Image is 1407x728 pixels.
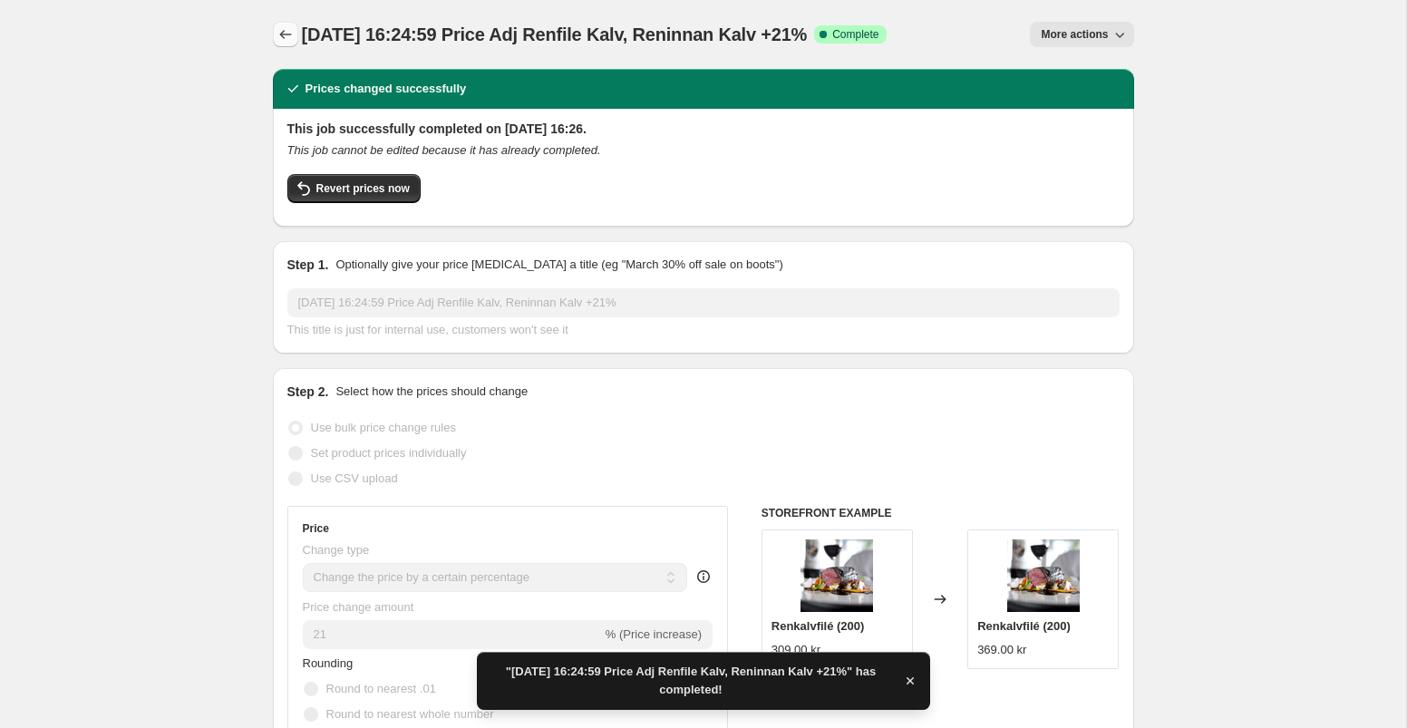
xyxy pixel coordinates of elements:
span: Round to nearest whole number [326,707,494,721]
div: 369.00 kr [977,641,1026,659]
h3: Price [303,521,329,536]
button: Price change jobs [273,22,298,47]
button: Revert prices now [287,174,421,203]
span: Rounding [303,656,354,670]
div: help [694,568,713,586]
span: "[DATE] 16:24:59 Price Adj Renfile Kalv, Reninnan Kalv +21%" has completed! [488,663,894,699]
h2: Step 1. [287,256,329,274]
span: Renkalvfilé (200) [977,619,1071,633]
div: 309.00 kr [771,641,820,659]
h2: This job successfully completed on [DATE] 16:26. [287,120,1120,138]
span: Set product prices individually [311,446,467,460]
p: Select how the prices should change [335,383,528,401]
i: This job cannot be edited because it has already completed. [287,143,601,157]
span: Round to nearest .01 [326,682,436,695]
h2: Prices changed successfully [306,80,467,98]
span: Complete [832,27,878,42]
span: [DATE] 16:24:59 Price Adj Renfile Kalv, Reninnan Kalv +21% [302,24,808,44]
img: swedish-wild-reindeer-meat-reindeer-fillet-23014607093946_88549fac-035d-4c87-a4b5-680353e2b83f_80... [801,539,873,612]
span: % (Price increase) [606,627,702,641]
span: Renkalvfilé (200) [771,619,865,633]
img: swedish-wild-reindeer-meat-reindeer-fillet-23014607093946_88549fac-035d-4c87-a4b5-680353e2b83f_80... [1007,539,1080,612]
span: More actions [1041,27,1108,42]
span: This title is just for internal use, customers won't see it [287,323,568,336]
h2: Step 2. [287,383,329,401]
span: Revert prices now [316,181,410,196]
span: Change type [303,543,370,557]
button: More actions [1030,22,1133,47]
span: Price change amount [303,600,414,614]
h6: STOREFRONT EXAMPLE [762,506,1120,520]
span: Use CSV upload [311,471,398,485]
span: Use bulk price change rules [311,421,456,434]
input: 30% off holiday sale [287,288,1120,317]
p: Optionally give your price [MEDICAL_DATA] a title (eg "March 30% off sale on boots") [335,256,782,274]
input: -15 [303,620,602,649]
